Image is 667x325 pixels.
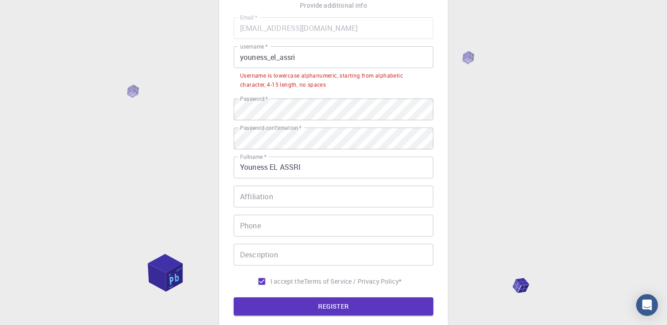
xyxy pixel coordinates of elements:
[240,153,266,161] label: Fullname
[240,95,268,103] label: Password
[240,71,427,89] div: Username is lowercase alphanumeric, starting from alphabetic character, 4-15 length, no spaces
[240,43,268,50] label: username
[300,1,367,10] p: Provide additional info
[304,277,402,286] p: Terms of Service / Privacy Policy *
[240,124,301,132] label: Password confirmation
[240,14,257,21] label: Email
[234,297,433,315] button: REGISTER
[636,294,658,316] div: Open Intercom Messenger
[270,277,304,286] span: I accept the
[304,277,402,286] a: Terms of Service / Privacy Policy*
